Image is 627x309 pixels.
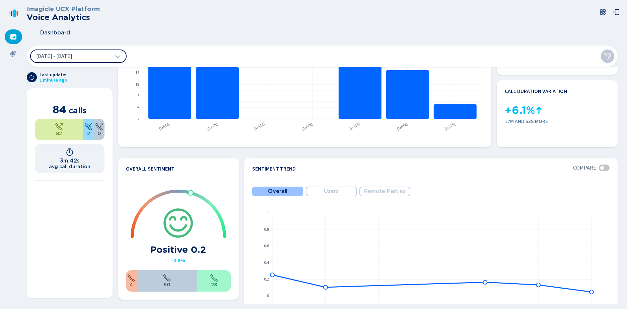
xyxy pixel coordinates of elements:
[601,49,614,63] button: Clear filters
[27,13,100,22] h2: Voice Analytics
[505,118,610,124] span: 17m and 53s more
[40,30,70,36] span: Dashboard
[359,187,410,196] button: Remote Parties
[604,52,612,60] svg: funnel-disabled
[5,29,22,44] div: Dashboard
[163,274,171,282] svg: call
[60,158,80,164] h1: 3m 42s
[264,260,269,266] text: 0.4
[27,5,100,13] h3: Imagicle UCX Platform
[94,119,104,140] div: 0%
[40,78,67,83] span: 1 minute ago
[252,187,303,196] button: Overall
[158,121,171,132] text: [DATE]
[197,270,231,292] div: 34.15%
[10,33,17,40] svg: dashboard-filled
[171,257,185,264] span: -3.8%
[162,207,194,239] svg: icon-emoji-smile
[10,51,17,58] svg: mic-fill
[55,123,63,131] svg: telephone-outbound
[137,116,139,121] text: 0
[264,227,269,232] text: 0.8
[40,72,67,78] span: Last update:
[348,121,361,132] text: [DATE]
[69,106,87,115] span: calls
[264,277,269,282] text: 0.2
[253,121,266,132] text: [DATE]
[83,119,94,140] div: 2.38%
[137,93,139,99] text: 8
[268,188,287,194] span: Overall
[30,49,127,63] button: [DATE] - [DATE]
[53,103,66,116] span: 84
[97,131,101,136] span: 0
[267,293,269,299] text: 0
[29,75,34,80] svg: arrow-clockwise
[505,104,535,117] span: +6.1%
[252,166,296,172] h4: Sentiment Trend
[135,70,139,76] text: 16
[206,121,219,132] text: [DATE]
[66,148,74,156] svg: timer
[127,274,135,282] svg: call
[267,210,269,216] text: 1
[130,282,133,287] span: 4
[264,243,269,249] text: 0.6
[613,9,620,15] svg: box-arrow-left
[84,123,92,131] svg: telephone-inbound
[126,270,137,292] div: 4.88%
[126,166,175,172] h4: Overall Sentiment
[137,104,139,110] text: 4
[137,270,197,292] div: 60.98%
[164,282,170,287] span: 50
[36,54,72,59] span: [DATE] - [DATE]
[49,164,90,169] h2: avg call duration
[95,123,103,131] svg: unknown-call
[211,282,217,287] span: 28
[135,82,139,87] text: 12
[115,54,121,59] svg: chevron-down
[443,121,457,132] text: [DATE]
[210,274,218,282] svg: call
[364,188,406,194] span: Remote Parties
[396,121,409,132] text: [DATE]
[306,187,357,196] button: Users
[5,47,22,62] div: Recordings
[505,88,567,94] h4: Call duration variation
[87,131,90,136] span: 2
[324,188,339,194] span: Users
[150,244,206,255] h1: Positive 0.2
[573,165,596,171] span: Compare
[35,119,83,140] div: 97.62%
[56,131,62,136] span: 82
[535,106,543,114] svg: kpi-up
[301,121,314,132] text: [DATE]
